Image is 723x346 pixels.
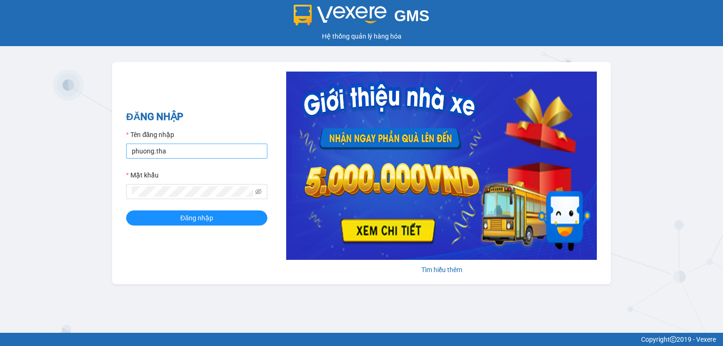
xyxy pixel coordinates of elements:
[180,213,213,223] span: Đăng nhập
[126,144,267,159] input: Tên đăng nhập
[2,31,721,41] div: Hệ thống quản lý hàng hóa
[126,170,159,180] label: Mật khẩu
[286,72,597,260] img: banner-0
[126,129,174,140] label: Tên đăng nhập
[294,14,430,22] a: GMS
[126,210,267,225] button: Đăng nhập
[286,265,597,275] div: Tìm hiểu thêm
[294,5,387,25] img: logo 2
[670,336,676,343] span: copyright
[126,109,267,125] h2: ĐĂNG NHẬP
[7,334,716,345] div: Copyright 2019 - Vexere
[394,7,429,24] span: GMS
[255,188,262,195] span: eye-invisible
[132,186,253,197] input: Mật khẩu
